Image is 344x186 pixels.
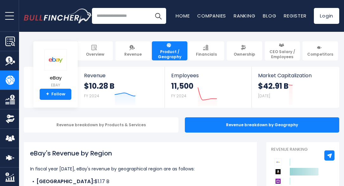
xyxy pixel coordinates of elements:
img: Wayfair competitors logo [274,177,282,185]
p: Revenue Ranking [271,147,334,152]
p: In fiscal year [DATE], eBay's revenue by geographical region are as follows: [30,165,250,173]
span: Revenue [84,72,159,79]
a: Register [284,12,306,19]
a: Revenue $10.28 B FY 2024 [78,67,165,108]
img: eBay competitors logo [274,158,282,166]
img: Amazon.com competitors logo [274,168,282,176]
img: Ownership [5,114,15,124]
a: Market Capitalization $42.91 B [DATE] [252,67,339,108]
h1: eBay's Revenue by Region [30,148,250,158]
strong: + [46,91,49,97]
span: Market Capitalization [258,72,332,79]
a: CEO Salary / Employees [265,41,300,60]
a: Product / Geography [152,41,187,60]
span: Product / Geography [155,49,185,59]
a: Employees 11,500 FY 2024 [165,67,251,108]
a: Competitors [302,41,338,60]
a: Financials [189,41,224,60]
a: Go to homepage [24,9,92,23]
span: Ownership [234,52,255,57]
img: EBAY logo [44,49,67,71]
b: [GEOGRAPHIC_DATA]: [36,178,94,185]
span: CEO Salary / Employees [268,49,297,59]
span: Revenue [124,52,142,57]
a: Ownership [227,41,262,60]
a: eBay EBAY [44,49,67,89]
span: eBay [44,75,67,81]
strong: $42.91 B [258,81,289,91]
a: Overview [77,41,113,60]
small: [DATE] [258,93,270,99]
strong: 11,500 [171,81,193,91]
small: FY 2024 [84,93,99,99]
small: FY 2024 [171,93,186,99]
small: EBAY [44,82,67,88]
a: Revenue [115,41,151,60]
span: Employees [171,72,245,79]
div: Revenue breakdown by Geography [185,117,340,133]
a: Home [176,12,190,19]
span: Competitors [307,52,333,57]
a: Ranking [234,12,255,19]
a: Blog [263,12,276,19]
button: Search [150,8,166,24]
a: Companies [197,12,226,19]
a: Login [314,8,339,24]
span: Overview [86,52,104,57]
a: +Follow [40,89,71,100]
li: $1.17 B [30,178,250,185]
img: Bullfincher logo [24,9,92,23]
strong: $10.28 B [84,81,114,91]
div: Revenue breakdown by Products & Services [24,117,178,133]
span: Financials [196,52,217,57]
